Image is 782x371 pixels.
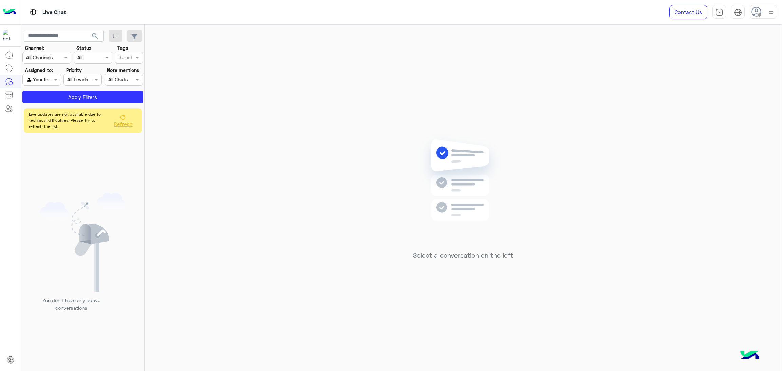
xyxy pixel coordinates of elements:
img: hulul-logo.png [738,344,762,368]
img: tab [715,8,723,16]
button: Apply Filters [22,91,143,103]
span: Live updates are not available due to technical difficulties. Please try to refresh the list. [29,111,109,130]
h5: Select a conversation on the left [413,252,513,259]
a: tab [712,5,726,19]
img: profile [767,8,775,17]
p: Live Chat [42,8,66,17]
span: Refresh [114,121,132,127]
label: Assigned to: [25,66,53,74]
span: search [91,32,99,40]
img: no messages [414,134,512,247]
p: You don’t have any active conversations [37,297,106,311]
label: Channel: [25,44,44,52]
img: empty users [40,193,126,292]
img: 1403182699927242 [3,30,15,42]
div: Select [117,54,133,62]
label: Note mentions [107,66,139,74]
label: Priority [66,66,82,74]
a: Contact Us [669,5,707,19]
img: tab [734,8,742,16]
label: Status [76,44,91,52]
img: Logo [3,5,16,19]
label: Tags [117,44,128,52]
button: Refresh [109,111,137,130]
img: tab [29,8,37,16]
button: search [87,30,104,44]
